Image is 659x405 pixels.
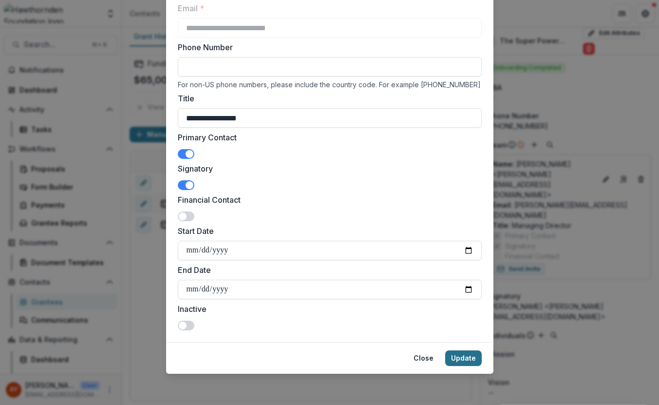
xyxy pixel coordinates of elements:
label: Financial Contact [178,194,476,206]
label: Inactive [178,303,476,315]
label: Signatory [178,163,476,174]
label: Email [178,2,476,14]
button: Update [445,350,482,366]
label: Phone Number [178,41,476,53]
label: Primary Contact [178,132,476,143]
label: Start Date [178,225,476,237]
button: Close [408,350,439,366]
label: End Date [178,264,476,276]
label: Title [178,93,476,104]
div: For non-US phone numbers, please include the country code. For example [PHONE_NUMBER] [178,80,482,89]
